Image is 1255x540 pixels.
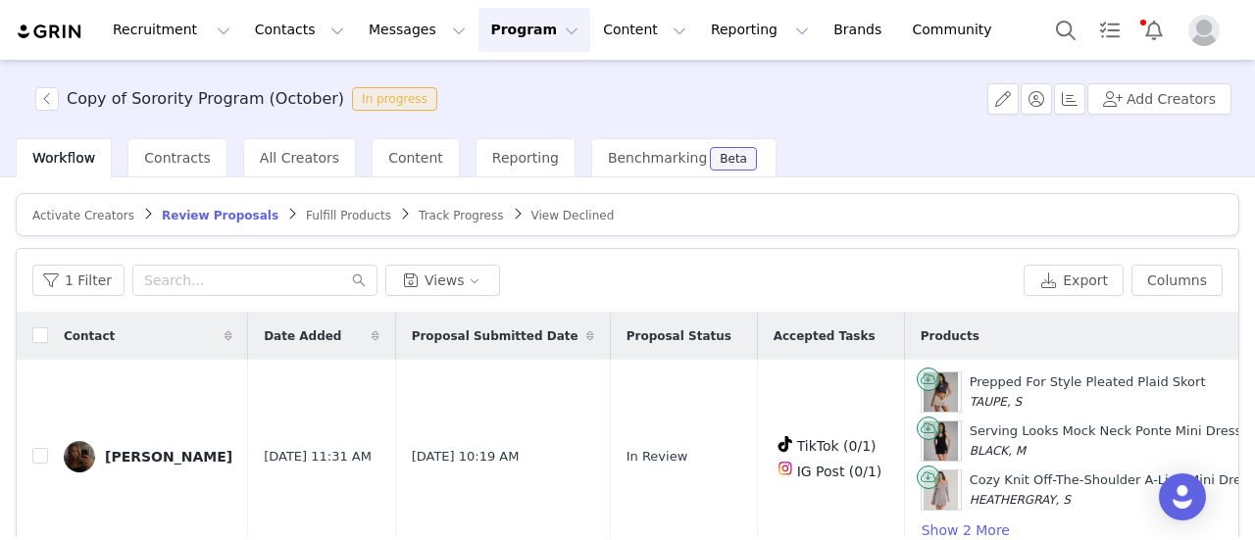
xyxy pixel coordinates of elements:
span: Contracts [144,150,211,166]
button: Views [385,265,500,296]
span: Accepted Tasks [774,327,876,345]
button: Content [591,8,698,52]
button: 1 Filter [32,265,125,296]
a: Tasks [1088,8,1131,52]
a: Brands [822,8,899,52]
h3: Copy of Sorority Program (October) [67,87,344,111]
span: Date Added [264,327,341,345]
span: Fulfill Products [306,209,391,222]
img: Product Image [924,470,959,510]
input: Search... [132,265,377,296]
img: placeholder-profile.jpg [1188,15,1220,46]
div: Prepped For Style Pleated Plaid Skort [970,372,1206,411]
div: [PERSON_NAME] [105,449,232,465]
span: HEATHERGRAY, S [970,493,1071,507]
span: In Review [627,447,688,466]
span: Activate Creators [32,209,134,222]
button: Reporting [699,8,821,52]
span: Proposal Submitted Date [412,327,578,345]
span: Content [388,150,443,166]
button: Messages [357,8,477,52]
button: Add Creators [1087,83,1231,115]
span: [DATE] 10:19 AM [412,447,520,466]
button: Program [478,8,590,52]
img: instagram.svg [778,461,793,476]
a: [PERSON_NAME] [64,441,232,472]
button: Notifications [1132,8,1176,52]
button: Search [1044,8,1087,52]
span: Products [921,327,979,345]
button: Contacts [243,8,356,52]
button: Profile [1177,15,1239,46]
a: Community [901,8,1013,52]
button: Export [1024,265,1124,296]
span: Review Proposals [162,209,278,222]
span: View Declined [531,209,615,222]
img: grin logo [16,23,84,41]
span: TikTok (0/1) [797,438,877,454]
button: Columns [1131,265,1223,296]
span: [object Object] [35,87,445,111]
span: IG Post (0/1) [797,464,882,479]
img: Product Image [924,372,959,412]
span: Track Progress [419,209,503,222]
div: Beta [720,153,747,165]
span: Workflow [32,150,95,166]
span: TAUPE, S [970,395,1022,409]
span: Benchmarking [608,150,707,166]
button: Recruitment [101,8,242,52]
span: In progress [352,87,437,111]
span: Contact [64,327,115,345]
i: icon: search [352,273,366,287]
div: Open Intercom Messenger [1159,473,1206,520]
span: [DATE] 11:31 AM [264,447,372,466]
div: Cozy Knit Off-The-Shoulder A-Line Mini Dress [970,470,1255,509]
img: 3c923e6f-e1aa-4b9e-b683-fa531a4a9b30.jpg [64,441,95,472]
div: Serving Looks Mock Neck Ponte Mini Dress [970,421,1242,460]
span: Proposal Status [627,327,731,345]
span: All Creators [260,150,339,166]
img: Product Image [924,421,959,461]
span: BLACK, M [970,444,1026,458]
span: Reporting [492,150,559,166]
